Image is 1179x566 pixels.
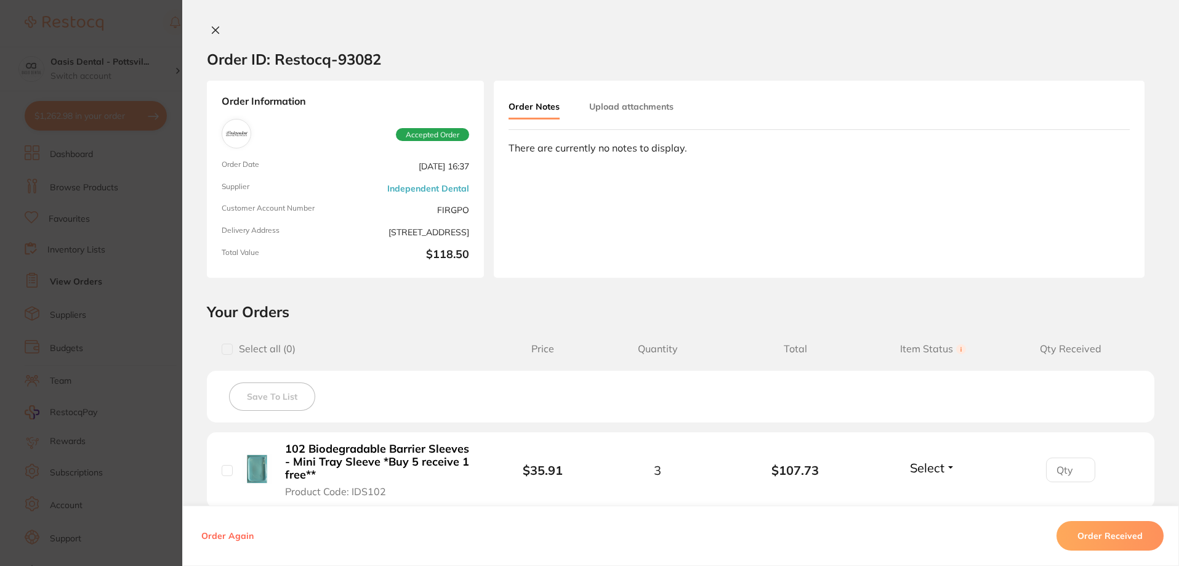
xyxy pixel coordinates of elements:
[726,343,864,355] span: Total
[509,95,560,119] button: Order Notes
[350,204,469,216] span: FIRGPO
[285,443,475,481] b: 102 Biodegradable Barrier Sleeves - Mini Tray Sleeve *Buy 5 receive 1 free**
[207,302,1154,321] h2: Your Orders
[906,460,959,475] button: Select
[350,248,469,263] b: $118.50
[589,95,674,118] button: Upload attachments
[350,226,469,238] span: [STREET_ADDRESS]
[654,463,661,477] span: 3
[233,343,296,355] span: Select all ( 0 )
[523,463,563,478] b: $35.91
[207,50,381,68] h2: Order ID: Restocq- 93082
[864,343,1002,355] span: Item Status
[198,530,257,541] button: Order Again
[222,248,340,263] span: Total Value
[589,343,726,355] span: Quantity
[1056,521,1164,551] button: Order Received
[387,184,469,193] a: Independent Dental
[222,204,340,216] span: Customer Account Number
[285,486,386,497] span: Product Code: IDS102
[242,454,272,484] img: 102 Biodegradable Barrier Sleeves - Mini Tray Sleeve *Buy 5 receive 1 free**
[910,460,944,475] span: Select
[350,160,469,172] span: [DATE] 16:37
[222,226,340,238] span: Delivery Address
[497,343,589,355] span: Price
[229,382,315,411] button: Save To List
[509,142,1130,153] div: There are currently no notes to display.
[1046,458,1095,482] input: Qty
[222,182,340,195] span: Supplier
[222,160,340,172] span: Order Date
[726,463,864,477] b: $107.73
[222,95,469,109] strong: Order Information
[1002,343,1140,355] span: Qty Received
[281,442,479,498] button: 102 Biodegradable Barrier Sleeves - Mini Tray Sleeve *Buy 5 receive 1 free** Product Code: IDS102
[396,128,469,142] span: Accepted Order
[225,122,248,145] img: Independent Dental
